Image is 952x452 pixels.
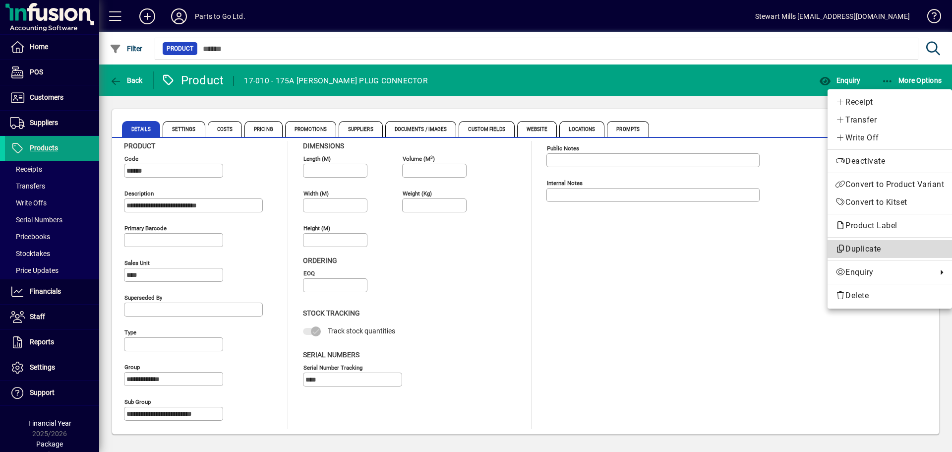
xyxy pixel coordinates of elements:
span: Convert to Kitset [835,196,944,208]
span: Deactivate [835,155,944,167]
button: Deactivate product [828,152,952,170]
span: Write Off [835,132,944,144]
span: Duplicate [835,243,944,255]
span: Enquiry [835,266,932,278]
span: Product Label [835,221,902,230]
span: Receipt [835,96,944,108]
span: Transfer [835,114,944,126]
span: Delete [835,290,944,302]
span: Convert to Product Variant [835,179,944,191]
